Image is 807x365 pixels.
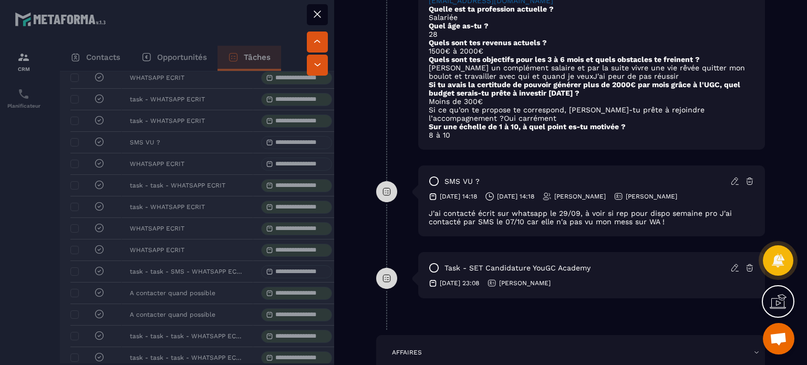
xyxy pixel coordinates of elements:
[429,22,489,30] strong: Quel âge as-tu ?
[499,279,551,287] p: [PERSON_NAME]
[429,38,547,47] strong: Quels sont tes revenus actuels ?
[626,192,677,201] p: [PERSON_NAME]
[429,55,700,64] strong: Quels sont tes objectifs pour les 3 à 6 mois et quels obstacles te freinent ?
[429,97,754,106] p: Moins de 300€
[554,192,606,201] p: [PERSON_NAME]
[429,80,740,97] strong: Si tu avais la certitude de pouvoir générer plus de 2000€ par mois grâce à l'UGC, quel budget ser...
[429,209,754,226] div: J'ai contacté écrit sur whatsapp le 29/09, à voir si rep pour dispo semaine pro J'ai contacté par...
[429,13,754,22] p: Salariée
[444,176,480,186] p: SMS VU ?
[440,279,479,287] p: [DATE] 23:08
[440,192,477,201] p: [DATE] 14:18
[429,47,754,55] p: 1500€ à 2000€
[392,348,422,357] p: AFFAIRES
[429,30,754,38] p: 28
[429,106,754,122] p: Si ce qu’on te propose te correspond, [PERSON_NAME]-tu prête à rejoindre l’accompagnement ?Oui ca...
[497,192,534,201] p: [DATE] 14:18
[429,64,754,80] p: [PERSON_NAME] un complément salaire et par la suite vivre une vie rêvée quitter mon boulot et tra...
[444,263,591,273] p: task - SET Candidature YouGC Academy
[763,323,794,354] div: Ouvrir le chat
[429,5,554,13] strong: Quelle est ta profession actuelle ?
[429,131,754,139] p: 8 à 10
[429,122,626,131] strong: Sur une échelle de 1 à 10, à quel point es-tu motivée ?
